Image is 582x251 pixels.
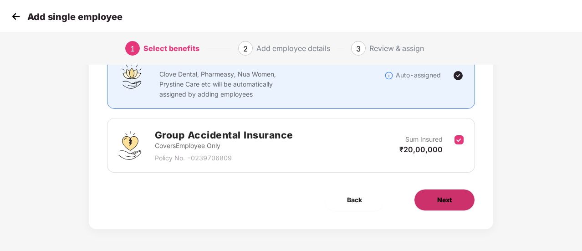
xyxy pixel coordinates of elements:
[256,41,330,56] div: Add employee details
[437,195,452,205] span: Next
[396,70,441,80] p: Auto-assigned
[414,189,475,211] button: Next
[9,10,23,23] img: svg+xml;base64,PHN2ZyB4bWxucz0iaHR0cDovL3d3dy53My5vcmcvMjAwMC9zdmciIHdpZHRoPSIzMCIgaGVpZ2h0PSIzMC...
[155,153,293,163] p: Policy No. - 0239706809
[243,44,248,53] span: 2
[118,131,141,160] img: svg+xml;base64,PHN2ZyB4bWxucz0iaHR0cDovL3d3dy53My5vcmcvMjAwMC9zdmciIHdpZHRoPSI0OS4zMjEiIGhlaWdodD...
[399,145,443,154] span: ₹20,00,000
[155,128,293,143] h2: Group Accidental Insurance
[27,11,123,22] p: Add single employee
[405,134,443,144] p: Sum Insured
[384,71,393,80] img: svg+xml;base64,PHN2ZyBpZD0iSW5mb18tXzMyeDMyIiBkYXRhLW5hbWU9IkluZm8gLSAzMngzMiIgeG1sbnM9Imh0dHA6Ly...
[453,70,464,81] img: svg+xml;base64,PHN2ZyBpZD0iVGljay0yNHgyNCIgeG1sbnM9Imh0dHA6Ly93d3cudzMub3JnLzIwMDAvc3ZnIiB3aWR0aD...
[347,195,362,205] span: Back
[369,41,424,56] div: Review & assign
[356,44,361,53] span: 3
[143,41,199,56] div: Select benefits
[155,141,293,151] p: Covers Employee Only
[324,189,385,211] button: Back
[118,62,146,89] img: svg+xml;base64,PHN2ZyBpZD0iQWZmaW5pdHlfQmVuZWZpdHMiIGRhdGEtbmFtZT0iQWZmaW5pdHkgQmVuZWZpdHMiIHhtbG...
[159,69,294,99] p: Clove Dental, Pharmeasy, Nua Women, Prystine Care etc will be automatically assigned by adding em...
[130,44,135,53] span: 1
